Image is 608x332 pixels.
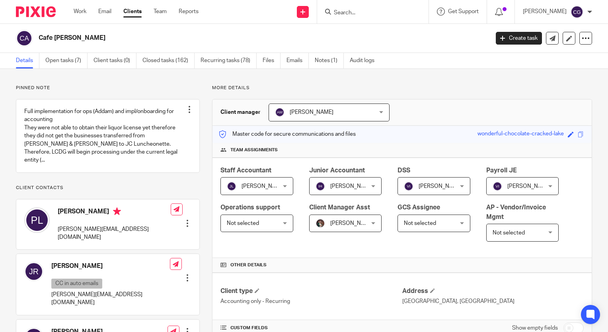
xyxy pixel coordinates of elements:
span: GCS Assignee [398,204,440,211]
h4: Address [402,287,584,295]
img: svg%3E [227,182,236,191]
h3: Client manager [220,108,261,116]
h4: [PERSON_NAME] [58,207,171,217]
span: Not selected [227,221,259,226]
p: Accounting only - Recurring [220,297,402,305]
input: Search [333,10,405,17]
img: svg%3E [571,6,583,18]
span: Payroll JE [486,167,517,174]
a: Notes (1) [315,53,344,68]
img: svg%3E [316,182,325,191]
a: Clients [123,8,142,16]
img: Pixie [16,6,56,17]
a: Audit logs [350,53,380,68]
h4: Client type [220,287,402,295]
span: Client Manager Asst [309,204,370,211]
span: Team assignments [230,147,278,153]
span: [PERSON_NAME] [290,109,333,115]
span: [PERSON_NAME] [419,184,462,189]
h4: [PERSON_NAME] [51,262,170,270]
p: [PERSON_NAME] [523,8,567,16]
span: [PERSON_NAME] [330,221,374,226]
span: Not selected [493,230,525,236]
a: Recurring tasks (78) [201,53,257,68]
a: Closed tasks (162) [142,53,195,68]
img: svg%3E [16,30,33,47]
span: Not selected [404,221,436,226]
div: wonderful-chocolate-cracked-lake [477,130,564,139]
p: More details [212,85,592,91]
label: Show empty fields [512,324,558,332]
a: Files [263,53,281,68]
a: Open tasks (7) [45,53,88,68]
p: Client contacts [16,185,200,191]
p: CC in auto emails [51,279,102,289]
h2: Cafe [PERSON_NAME] [39,34,395,42]
span: [PERSON_NAME] [507,184,551,189]
span: Operations support [220,204,280,211]
a: Work [74,8,86,16]
p: Master code for secure communications and files [218,130,356,138]
img: svg%3E [24,262,43,281]
span: [PERSON_NAME] [330,184,374,189]
i: Primary [113,207,121,215]
h4: CUSTOM FIELDS [220,325,402,331]
a: Email [98,8,111,16]
span: Staff Accountant [220,167,271,174]
img: Profile%20picture%20JUS.JPG [316,219,325,228]
a: Details [16,53,39,68]
p: Pinned note [16,85,200,91]
span: Junior Accountant [309,167,365,174]
span: DSS [398,167,410,174]
span: [PERSON_NAME] [242,184,285,189]
a: Emails [286,53,309,68]
a: Team [154,8,167,16]
p: [GEOGRAPHIC_DATA], [GEOGRAPHIC_DATA] [402,297,584,305]
a: Client tasks (0) [94,53,136,68]
img: svg%3E [493,182,502,191]
span: AP - Vendor/Invoice Mgmt [486,204,546,220]
span: Get Support [448,9,479,14]
img: svg%3E [24,207,50,233]
img: svg%3E [404,182,413,191]
span: Other details [230,262,267,268]
a: Reports [179,8,199,16]
img: svg%3E [275,107,285,117]
p: [PERSON_NAME][EMAIL_ADDRESS][DOMAIN_NAME] [58,225,171,242]
p: [PERSON_NAME][EMAIL_ADDRESS][DOMAIN_NAME] [51,291,170,307]
a: Create task [496,32,542,45]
